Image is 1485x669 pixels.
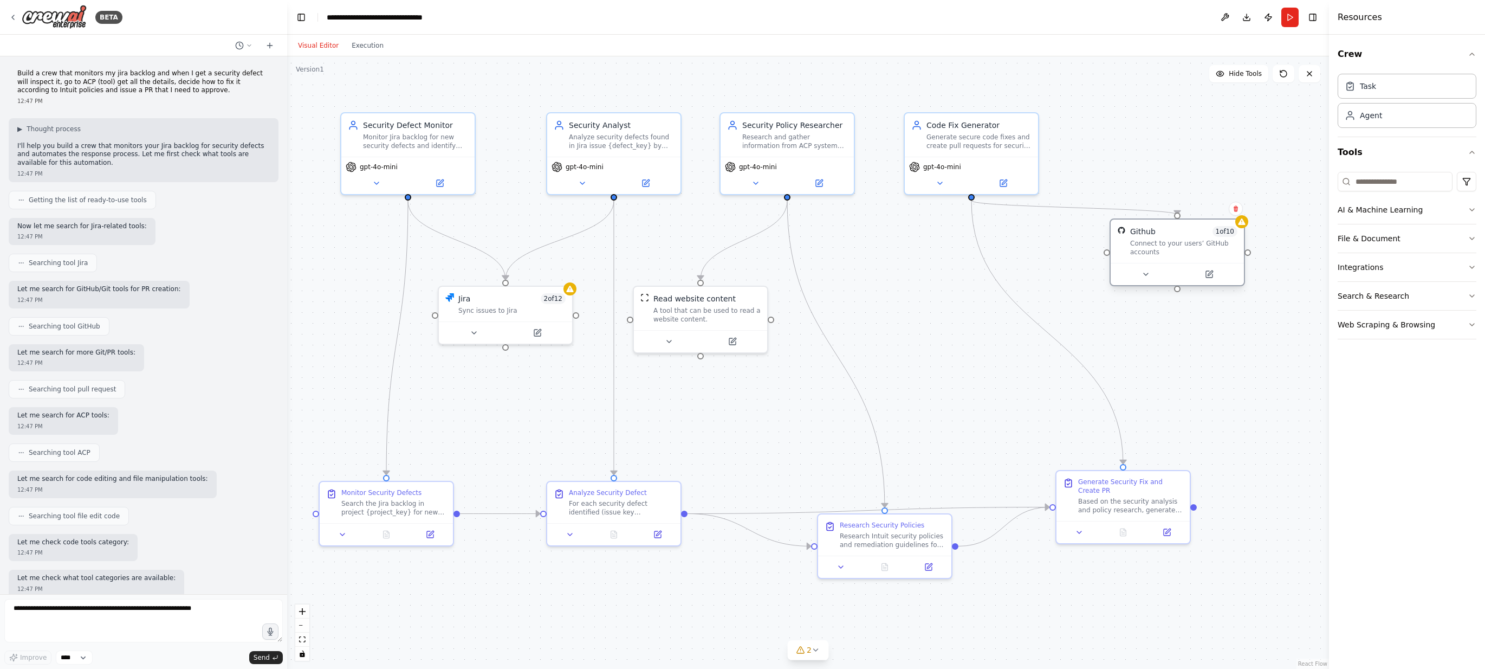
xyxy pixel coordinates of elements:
[17,296,181,304] div: 12:47 PM
[17,97,270,105] div: 12:47 PM
[739,163,777,171] span: gpt-4o-mini
[249,651,283,664] button: Send
[22,5,87,29] img: Logo
[1305,10,1320,25] button: Hide right sidebar
[817,513,952,579] div: Research Security PoliciesResearch Intuit security policies and remediation guidelines for the id...
[17,233,147,241] div: 12:47 PM
[1338,253,1476,281] button: Integrations
[1055,470,1191,544] div: Generate Security Fix and Create PRBased on the security analysis and policy research, generate t...
[1229,202,1243,216] button: Delete node
[782,201,890,507] g: Edge from 55378acc-fad3-4517-b6e0-c59b6f2e867a to e807bff1-8306-4d16-aa98-2a5285a1b6ef
[1360,81,1376,92] div: Task
[1130,226,1156,237] div: Github
[341,499,446,517] div: Search the Jira backlog in project {project_key} for new security defects. Use JQL queries to fin...
[17,349,135,357] p: Let me search for more Git/PR tools:
[507,326,568,339] button: Open in side panel
[295,604,309,619] button: zoom in
[719,112,855,195] div: Security Policy ResearcherResearch and gather information from ACP system and other security reso...
[653,293,736,304] div: Read website content
[569,133,674,150] div: Analyze security defects found in Jira issue {defect_key} by gathering detailed information about...
[702,335,763,348] button: Open in side panel
[262,623,278,640] button: Click to speak your automation idea
[653,306,761,324] div: A tool that can be used to read a website content.
[926,120,1032,131] div: Code Fix Generator
[546,481,682,546] div: Analyze Security DefectFor each security defect identified (issue key {defect_key}), retrieve the...
[958,502,1049,552] g: Edge from e807bff1-8306-4d16-aa98-2a5285a1b6ef to 22e50823-63d2-41bd-883d-06c72385134c
[17,285,181,294] p: Let me search for GitHub/Git tools for PR creation:
[381,201,413,475] g: Edge from f3815a63-15e5-40b4-977e-7372f94df31d to e6edcfea-5ea8-455c-acf6-542039737d07
[438,286,573,345] div: JiraJira2of12Sync issues to Jira
[1338,69,1476,137] div: Crew
[695,201,793,280] g: Edge from 55378acc-fad3-4517-b6e0-c59b6f2e867a to ca2f30d4-787a-4b0f-b09b-51fdd5dd1b08
[29,448,90,457] span: Searching tool ACP
[966,201,1129,464] g: Edge from 4cc55e2e-fb84-4917-bb4f-d5d4517b4c01 to 22e50823-63d2-41bd-883d-06c72385134c
[688,509,811,552] g: Edge from a2b0bb8e-13b1-44dc-9781-3949359b002b to e807bff1-8306-4d16-aa98-2a5285a1b6ef
[787,640,829,660] button: 2
[608,201,619,475] g: Edge from b6ebf1c4-8293-4983-99ce-f39fb922aa93 to a2b0bb8e-13b1-44dc-9781-3949359b002b
[29,322,100,331] span: Searching tool GitHub
[345,39,390,52] button: Execution
[458,306,566,315] div: Sync issues to Jira
[17,574,176,583] p: Let me check what tool categories are available:
[1338,39,1476,69] button: Crew
[1110,221,1245,288] div: GitHubGithub1of10Connect to your users’ GitHub accounts
[923,163,961,171] span: gpt-4o-mini
[788,177,850,190] button: Open in side panel
[688,502,1049,519] g: Edge from a2b0bb8e-13b1-44dc-9781-3949359b002b to 22e50823-63d2-41bd-883d-06c72385134c
[1229,69,1262,78] span: Hide Tools
[862,561,908,574] button: No output available
[29,385,116,394] span: Searching tool pull request
[261,39,278,52] button: Start a new chat
[840,521,924,530] div: Research Security Policies
[500,201,619,280] g: Edge from b6ebf1c4-8293-4983-99ce-f39fb922aa93 to a54e50a5-1e39-427d-a284-033744618544
[95,11,122,24] div: BETA
[295,647,309,661] button: toggle interactivity
[1212,226,1238,237] span: Number of enabled actions
[742,120,847,131] div: Security Policy Researcher
[29,259,88,267] span: Searching tool Jira
[17,170,270,178] div: 12:47 PM
[569,499,674,517] div: For each security defect identified (issue key {defect_key}), retrieve the full details from Jira...
[904,112,1039,195] div: Code Fix GeneratorGenerate secure code fixes and create pull requests for security defect {defect...
[1178,268,1240,281] button: Open in side panel
[363,133,468,150] div: Monitor Jira backlog for new security defects and identify them when they appear in project {proj...
[254,653,270,662] span: Send
[926,133,1032,150] div: Generate secure code fixes and create pull requests for security defect {defect_key} based on the...
[294,10,309,25] button: Hide left sidebar
[458,293,470,304] div: Jira
[29,512,120,520] span: Searching tool file edit code
[966,201,1183,215] g: Edge from 4cc55e2e-fb84-4917-bb4f-d5d4517b4c01 to dd829b46-4c43-4197-b920-f6f4e1e3d3cd
[569,488,647,497] div: Analyze Security Defect
[17,222,147,231] p: Now let me search for Jira-related tools:
[295,619,309,633] button: zoom out
[1338,196,1476,224] button: AI & Machine Learning
[460,509,540,519] g: Edge from e6edcfea-5ea8-455c-acf6-542039737d07 to a2b0bb8e-13b1-44dc-9781-3949359b002b
[1100,526,1146,539] button: No output available
[17,69,270,95] p: Build a crew that monitors my jira backlog and when I get a security defect will inspect it, go t...
[910,561,947,574] button: Open in side panel
[639,528,676,541] button: Open in side panel
[1117,226,1126,235] img: GitHub
[742,133,847,150] div: Research and gather information from ACP system and other security resources to understand detail...
[327,12,449,23] nav: breadcrumb
[4,651,51,665] button: Improve
[340,112,476,195] div: Security Defect MonitorMonitor Jira backlog for new security defects and identify them when they ...
[1360,110,1382,121] div: Agent
[17,549,129,557] div: 12:47 PM
[17,125,22,133] span: ▶
[615,177,676,190] button: Open in side panel
[445,293,454,302] img: Jira
[296,65,324,74] div: Version 1
[411,528,449,541] button: Open in side panel
[569,120,674,131] div: Security Analyst
[1338,224,1476,253] button: File & Document
[17,359,135,367] div: 12:47 PM
[363,120,468,131] div: Security Defect Monitor
[291,39,345,52] button: Visual Editor
[1338,282,1476,310] button: Search & Research
[27,125,81,133] span: Thought process
[1209,65,1268,82] button: Hide Tools
[17,411,109,420] p: Let me search for ACP tools:
[633,286,768,353] div: ScrapeWebsiteToolRead website contentA tool that can be used to read a website content.
[1338,11,1382,24] h4: Resources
